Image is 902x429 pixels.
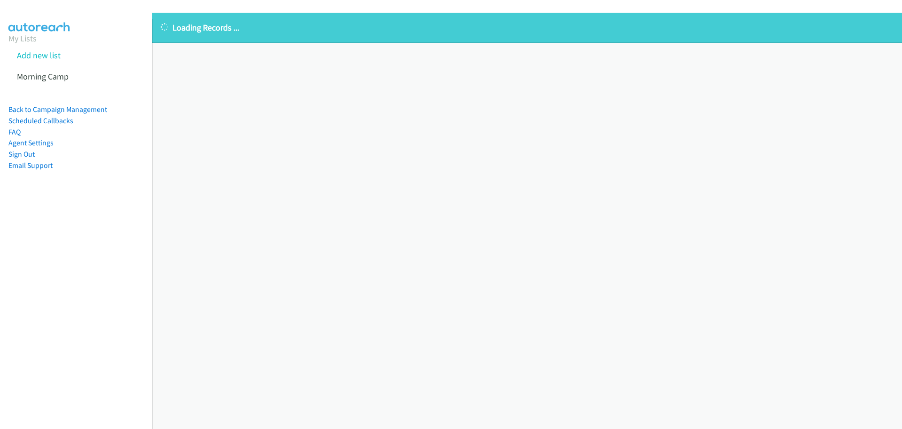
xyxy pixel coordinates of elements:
[8,127,21,136] a: FAQ
[8,161,53,170] a: Email Support
[8,105,107,114] a: Back to Campaign Management
[8,150,35,159] a: Sign Out
[17,50,61,61] a: Add new list
[161,21,894,34] p: Loading Records ...
[8,33,37,44] a: My Lists
[8,116,73,125] a: Scheduled Callbacks
[17,71,69,82] a: Morning Camp
[8,138,54,147] a: Agent Settings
